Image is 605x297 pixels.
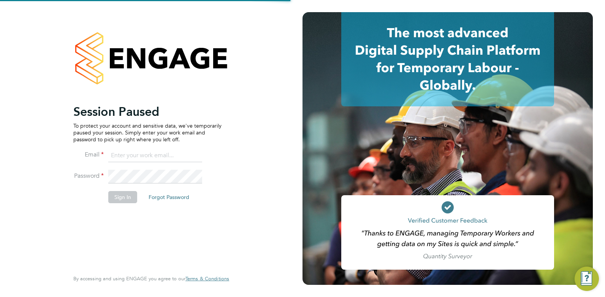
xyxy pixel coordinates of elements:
input: Enter your work email... [108,149,202,163]
p: To protect your account and sensitive data, we've temporarily paused your session. Simply enter y... [73,122,222,143]
h2: Session Paused [73,104,222,119]
button: Sign In [108,191,137,203]
label: Email [73,151,104,159]
span: By accessing and using ENGAGE you agree to our [73,275,229,282]
a: Terms & Conditions [185,276,229,282]
button: Forgot Password [143,191,195,203]
label: Password [73,172,104,180]
button: Engage Resource Center [575,267,599,291]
